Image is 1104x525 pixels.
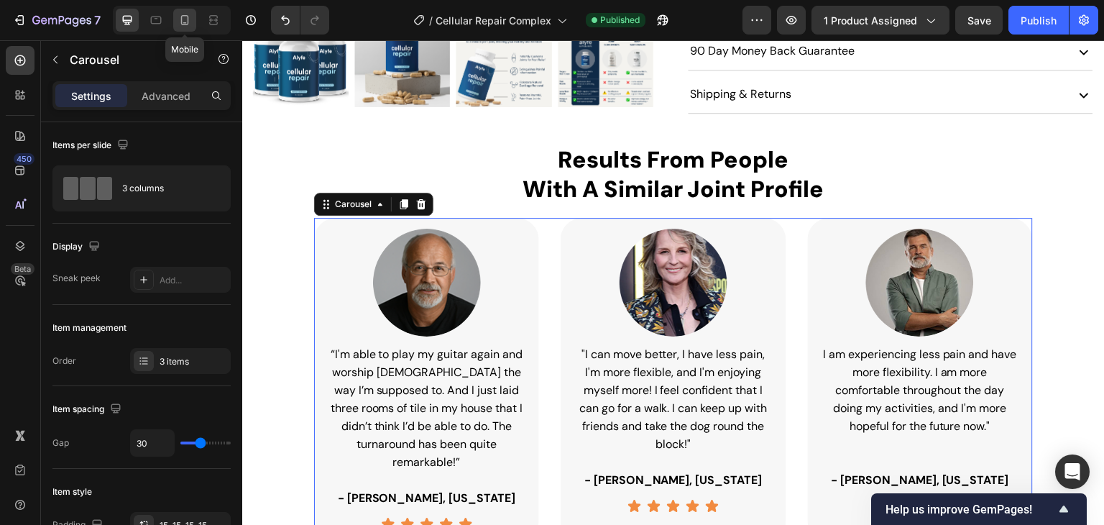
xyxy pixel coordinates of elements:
[811,6,949,35] button: 1 product assigned
[331,305,531,449] p: "I can move better, I have less pain, I'm more flexible, and I'm enjoying myself more! I feel con...
[84,305,285,467] p: “I'm able to play my guitar again and worship [DEMOGRAPHIC_DATA] the way I’m supposed to. And I j...
[885,501,1072,518] button: Show survey - Help us improve GemPages!
[342,432,520,447] strong: - [PERSON_NAME], [US_STATE]
[436,13,551,28] span: Cellular Repair Complex
[967,14,991,27] span: Save
[52,485,92,498] div: Item style
[600,14,640,27] span: Published
[160,355,227,368] div: 3 items
[52,321,126,334] div: Item management
[70,51,192,68] p: Carousel
[242,40,1104,525] iframe: Design area
[14,153,34,165] div: 450
[11,263,34,275] div: Beta
[885,503,1055,516] span: Help us improve GemPages!
[1021,13,1057,28] div: Publish
[377,188,485,296] img: gempages_581651384412144396-8c15117a-8d0c-4688-90e5-55f408a70096.png
[52,400,124,419] div: Item spacing
[1008,6,1069,35] button: Publish
[6,6,107,35] button: 7
[131,188,239,296] img: gempages_581651384412144396-1537d990-d041-48ed-bd8f-581563a9ce67.png
[160,274,227,287] div: Add...
[71,88,111,104] p: Settings
[90,157,132,170] div: Carousel
[52,437,69,449] div: Gap
[142,88,190,104] p: Advanced
[94,12,101,29] p: 7
[52,237,103,257] div: Display
[429,13,433,28] span: /
[52,136,132,155] div: Items per slide
[1055,455,1090,489] div: Open Intercom Messenger
[52,355,76,367] div: Order
[448,44,550,65] p: Shipping & Returns
[624,188,732,296] img: gempages_581651384412144396-87fb2b85-db7e-4997-aa91-84ff07becff3.png
[131,430,174,456] input: Auto
[589,432,767,447] strong: - [PERSON_NAME], [US_STATE]
[122,172,210,205] div: 3 columns
[955,6,1003,35] button: Save
[52,272,101,285] div: Sneak peek
[96,450,274,465] strong: - [PERSON_NAME], [US_STATE]
[824,13,917,28] span: 1 product assigned
[271,6,329,35] div: Undo/Redo
[578,305,778,395] p: I am experiencing less pain and have more flexibility. I am more comfortable throughout the day d...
